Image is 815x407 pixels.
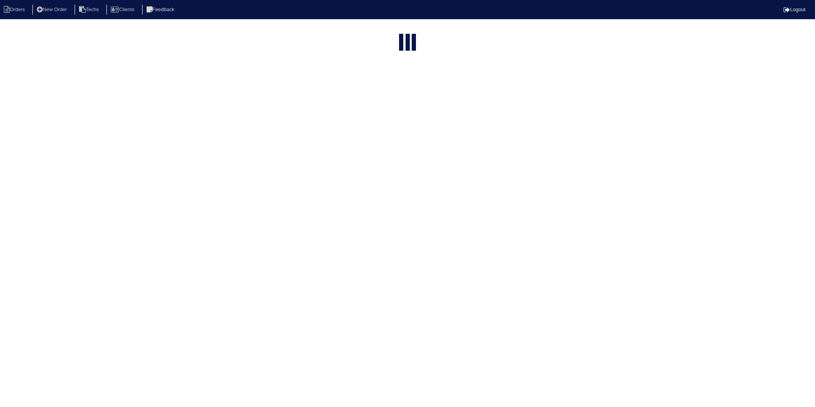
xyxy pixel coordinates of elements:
li: Techs [74,5,105,15]
a: Logout [784,7,805,12]
li: Feedback [142,5,180,15]
div: loading... [406,34,410,51]
a: New Order [32,7,73,12]
a: Clients [106,7,140,12]
li: New Order [32,5,73,15]
li: Clients [106,5,140,15]
a: Techs [74,7,105,12]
